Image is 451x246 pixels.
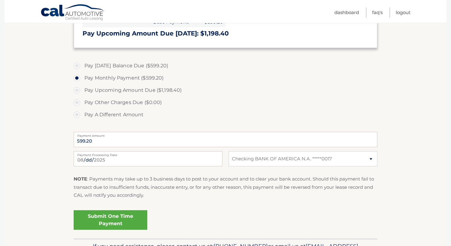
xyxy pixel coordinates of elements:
label: Pay [DATE] Balance Due ($599.20) [74,60,377,72]
input: Payment Date [74,151,222,166]
a: Logout [396,7,411,17]
a: FAQ's [372,7,383,17]
h3: Pay Upcoming Amount Due [DATE]: $1,198.40 [83,30,368,37]
label: Pay Other Charges Due ($0.00) [74,96,377,109]
input: Payment Amount [74,132,377,147]
label: Payment Processing Date [74,151,222,156]
label: Pay A Different Amount [74,109,377,121]
strong: NOTE [74,176,87,182]
a: Dashboard [334,7,359,17]
label: Pay Upcoming Amount Due ($1,198.40) [74,84,377,96]
label: Pay Monthly Payment ($599.20) [74,72,377,84]
label: Payment Amount [74,132,377,137]
a: Cal Automotive [40,4,105,22]
p: : Payments may take up to 3 business days to post to your account and to clear your bank account.... [74,175,377,199]
a: Submit One Time Payment [74,210,147,230]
